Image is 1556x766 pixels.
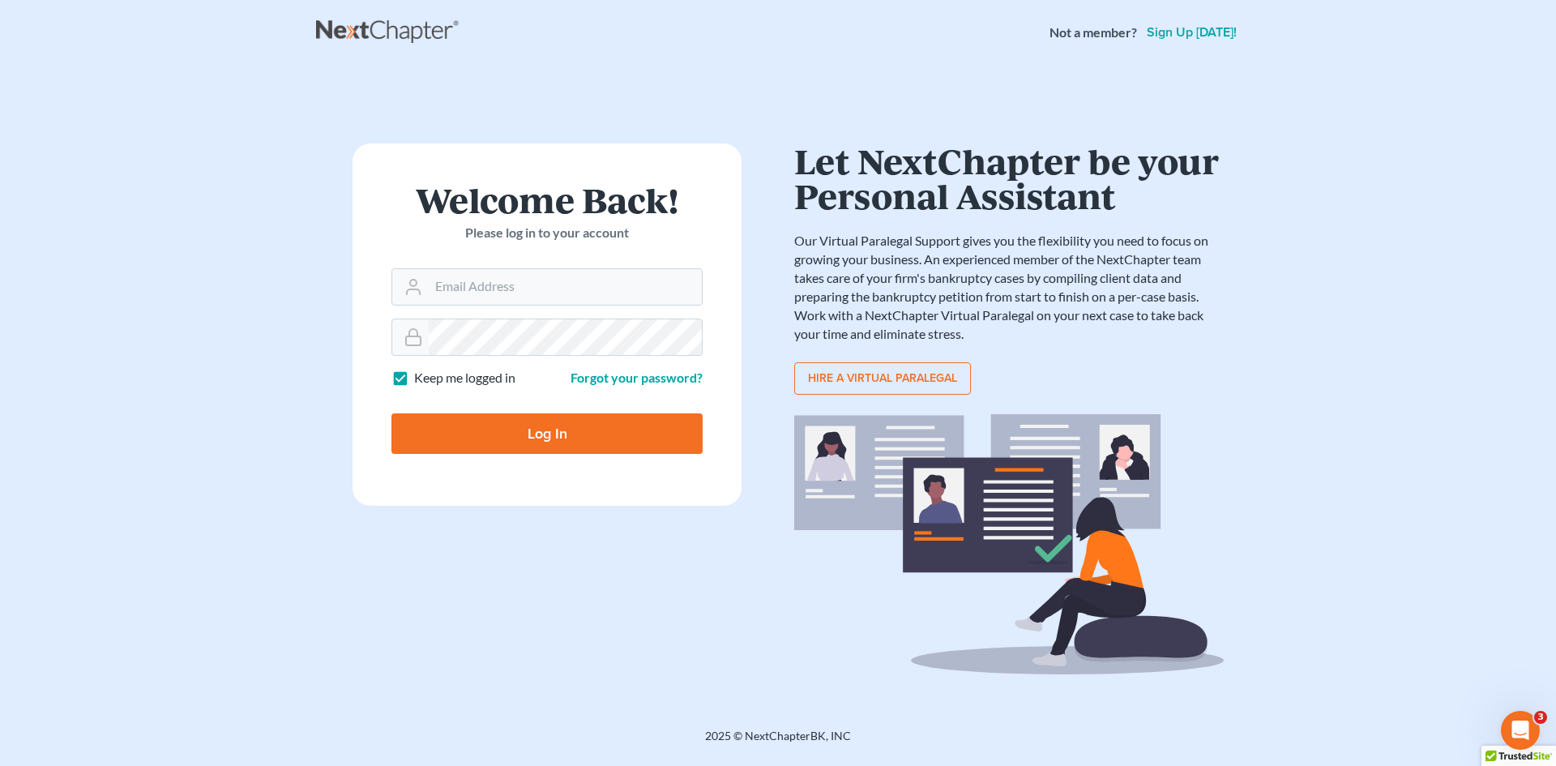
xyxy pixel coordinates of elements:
input: Log In [391,413,703,454]
a: Hire a virtual paralegal [794,362,971,395]
p: Our Virtual Paralegal Support gives you the flexibility you need to focus on growing your busines... [794,232,1224,343]
a: Forgot your password? [571,370,703,385]
strong: Not a member? [1049,24,1137,42]
img: virtual_paralegal_bg-b12c8cf30858a2b2c02ea913d52db5c468ecc422855d04272ea22d19010d70dc.svg [794,414,1224,674]
h1: Let NextChapter be your Personal Assistant [794,143,1224,212]
h1: Welcome Back! [391,182,703,217]
a: Sign up [DATE]! [1143,26,1240,39]
div: 2025 © NextChapterBK, INC [316,728,1240,757]
label: Keep me logged in [414,369,515,387]
iframe: Intercom live chat [1501,711,1540,750]
p: Please log in to your account [391,224,703,242]
span: 3 [1534,711,1547,724]
input: Email Address [429,269,702,305]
